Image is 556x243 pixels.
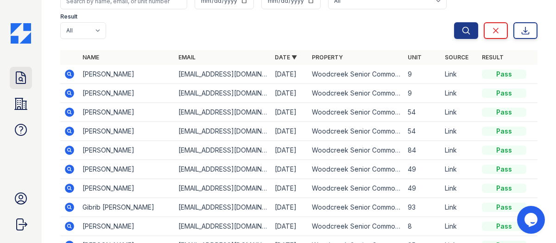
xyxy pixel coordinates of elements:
td: [DATE] [271,217,308,236]
td: [EMAIL_ADDRESS][DOMAIN_NAME] [175,65,271,84]
a: Email [178,54,196,61]
td: 8 [404,217,441,236]
td: Link [441,141,478,160]
td: Link [441,160,478,179]
td: Woodcreek Senior Commons [308,160,404,179]
td: [EMAIL_ADDRESS][DOMAIN_NAME] [175,103,271,122]
iframe: chat widget [517,206,547,234]
td: 9 [404,84,441,103]
td: [DATE] [271,122,308,141]
td: Woodcreek Senior Commons [308,198,404,217]
td: [PERSON_NAME] [79,65,175,84]
a: Unit [408,54,422,61]
div: Pass [482,70,526,79]
div: Pass [482,146,526,155]
td: Woodcreek Senior Commons [308,141,404,160]
td: [DATE] [271,84,308,103]
a: Result [482,54,504,61]
td: [DATE] [271,103,308,122]
img: CE_Icon_Blue-c292c112584629df590d857e76928e9f676e5b41ef8f769ba2f05ee15b207248.png [11,23,31,44]
td: 9 [404,65,441,84]
a: Date ▼ [275,54,297,61]
td: [PERSON_NAME] [79,103,175,122]
div: Pass [482,165,526,174]
td: [EMAIL_ADDRESS][DOMAIN_NAME] [175,198,271,217]
td: [PERSON_NAME] [79,179,175,198]
td: 49 [404,179,441,198]
a: Property [312,54,343,61]
td: Link [441,103,478,122]
td: [EMAIL_ADDRESS][DOMAIN_NAME] [175,141,271,160]
td: [PERSON_NAME] [79,217,175,236]
div: Pass [482,184,526,193]
td: 54 [404,103,441,122]
div: Pass [482,222,526,231]
td: [PERSON_NAME] [79,160,175,179]
label: Result [60,13,77,20]
td: Woodcreek Senior Commons [308,65,404,84]
td: [PERSON_NAME] [79,141,175,160]
td: 54 [404,122,441,141]
td: Woodcreek Senior Commons [308,122,404,141]
td: [EMAIL_ADDRESS][DOMAIN_NAME] [175,160,271,179]
td: 84 [404,141,441,160]
td: Link [441,84,478,103]
td: Link [441,217,478,236]
td: [DATE] [271,160,308,179]
td: [PERSON_NAME] [79,122,175,141]
td: [DATE] [271,65,308,84]
td: Link [441,179,478,198]
td: [EMAIL_ADDRESS][DOMAIN_NAME] [175,179,271,198]
div: Pass [482,89,526,98]
td: 49 [404,160,441,179]
td: Gibrib [PERSON_NAME] [79,198,175,217]
td: [EMAIL_ADDRESS][DOMAIN_NAME] [175,84,271,103]
td: Link [441,65,478,84]
td: [EMAIL_ADDRESS][DOMAIN_NAME] [175,217,271,236]
td: Woodcreek Senior Commons [308,84,404,103]
td: [EMAIL_ADDRESS][DOMAIN_NAME] [175,122,271,141]
td: [DATE] [271,141,308,160]
td: Woodcreek Senior Commons [308,103,404,122]
td: [DATE] [271,179,308,198]
td: Link [441,122,478,141]
a: Source [445,54,468,61]
a: Name [82,54,99,61]
td: 93 [404,198,441,217]
td: Woodcreek Senior Commons [308,217,404,236]
div: Pass [482,108,526,117]
td: Link [441,198,478,217]
div: Pass [482,127,526,136]
td: [DATE] [271,198,308,217]
td: Woodcreek Senior Commons [308,179,404,198]
div: Pass [482,203,526,212]
td: [PERSON_NAME] [79,84,175,103]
